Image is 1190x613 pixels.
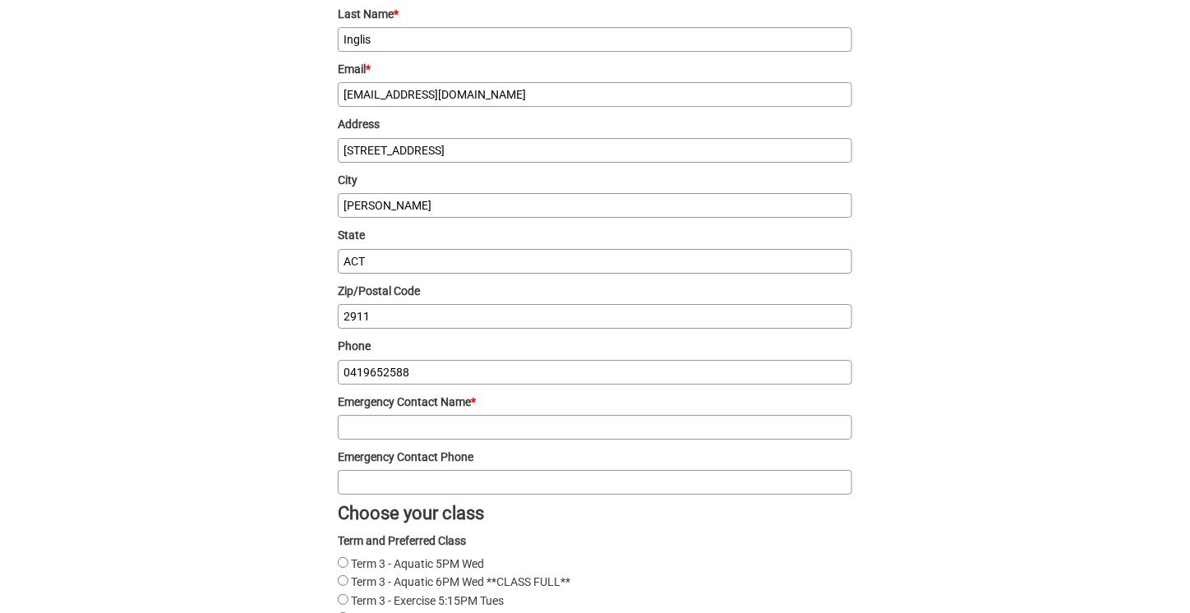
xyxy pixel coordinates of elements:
title: Choose your class [338,503,852,523]
label: Phone [338,337,852,355]
label: Term 3 - Aquatic 5PM Wed [351,557,484,570]
label: Term 3 - Aquatic 6PM Wed **CLASS FULL** [351,575,570,588]
label: Emergency Contact Phone [338,448,852,466]
input: Type your last name [338,27,852,52]
label: City [338,171,852,189]
label: Last Name [338,5,852,23]
label: Term 3 - Exercise 5:15PM Tues [351,594,504,607]
label: Emergency Contact Name [338,393,852,411]
label: Zip/Postal Code [338,282,852,300]
input: Type your email [338,82,852,107]
label: Email [338,60,852,78]
input: Type your phone number [338,360,852,385]
label: Address [338,115,852,133]
legend: Term and Preferred Class [338,532,466,550]
label: State [338,226,852,244]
